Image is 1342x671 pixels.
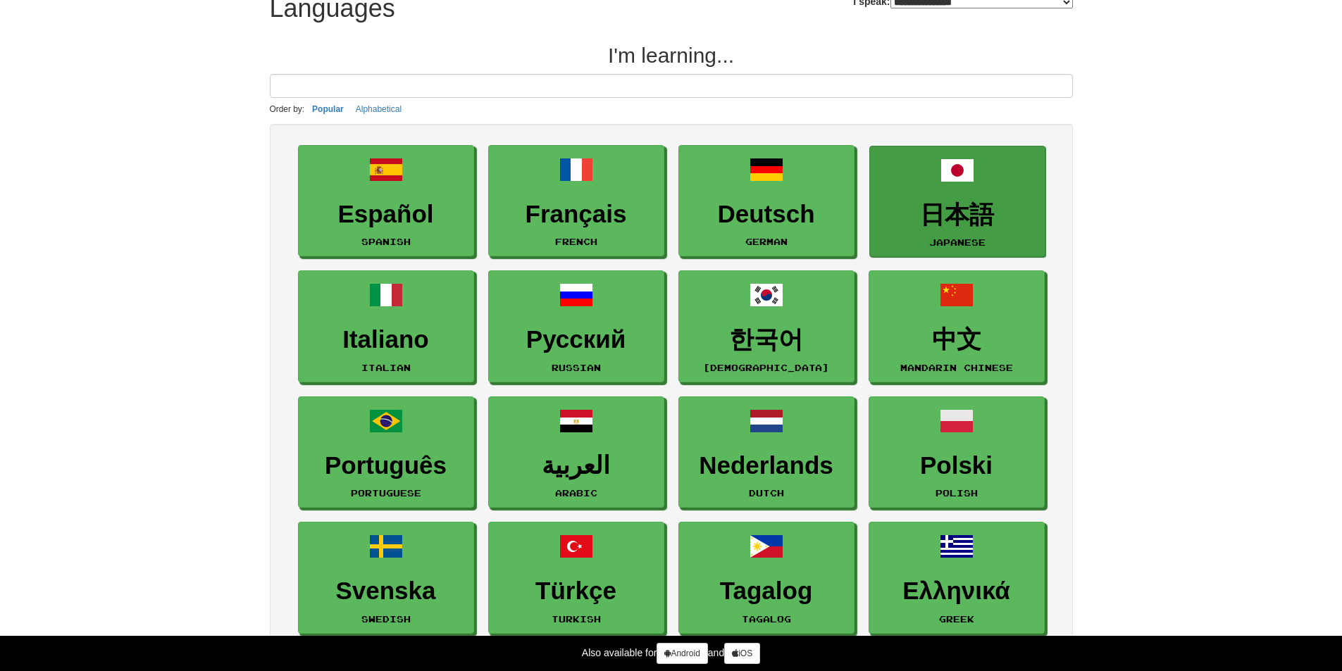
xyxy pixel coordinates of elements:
[686,577,847,605] h3: Tagalog
[869,270,1045,382] a: 中文Mandarin Chinese
[724,643,760,664] a: iOS
[552,614,601,624] small: Turkish
[876,326,1037,353] h3: 中文
[678,145,855,257] a: DeutschGerman
[270,44,1073,67] h2: I'm learning...
[298,270,474,382] a: ItalianoItalian
[488,145,664,257] a: FrançaisFrench
[876,577,1037,605] h3: Ελληνικά
[306,577,466,605] h3: Svenska
[496,201,657,228] h3: Français
[270,104,305,114] small: Order by:
[929,237,986,247] small: Japanese
[361,363,411,372] small: Italian
[869,146,1045,258] a: 日本語Japanese
[939,614,974,624] small: Greek
[496,452,657,479] h3: العربية
[686,201,847,228] h3: Deutsch
[361,614,411,624] small: Swedish
[306,326,466,353] h3: Italiano
[298,145,474,257] a: EspañolSpanish
[488,270,664,382] a: РусскийRussian
[678,396,855,508] a: NederlandsDutch
[488,522,664,634] a: TürkçeTurkish
[552,363,601,372] small: Russian
[686,326,847,353] h3: 한국어
[936,488,978,498] small: Polish
[657,643,707,664] a: Android
[749,488,784,498] small: Dutch
[876,452,1037,479] h3: Polski
[298,522,474,634] a: SvenskaSwedish
[703,363,829,372] small: [DEMOGRAPHIC_DATA]
[496,326,657,353] h3: Русский
[306,452,466,479] h3: Português
[351,488,421,498] small: Portuguese
[298,396,474,508] a: PortuguêsPortuguese
[555,237,597,246] small: French
[306,201,466,228] h3: Español
[686,452,847,479] h3: Nederlands
[678,522,855,634] a: TagalogTagalog
[496,577,657,605] h3: Türkçe
[869,396,1045,508] a: PolskiPolish
[308,101,348,117] button: Popular
[877,201,1038,229] h3: 日本語
[352,101,406,117] button: Alphabetical
[900,363,1013,372] small: Mandarin Chinese
[555,488,597,498] small: Arabic
[869,522,1045,634] a: ΕλληνικάGreek
[745,237,788,246] small: German
[361,237,411,246] small: Spanish
[488,396,664,508] a: العربيةArabic
[742,614,791,624] small: Tagalog
[678,270,855,382] a: 한국어[DEMOGRAPHIC_DATA]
